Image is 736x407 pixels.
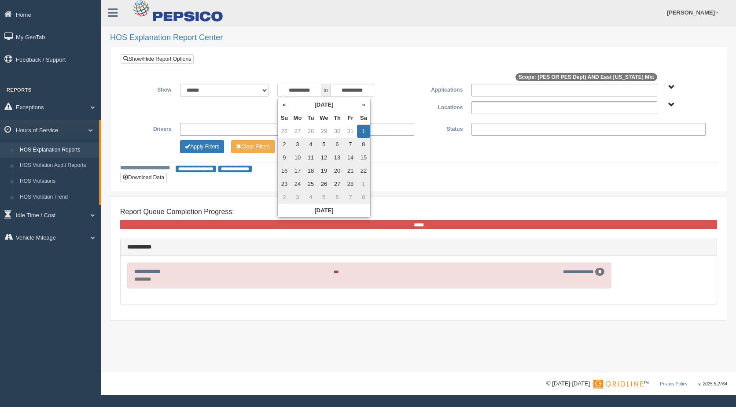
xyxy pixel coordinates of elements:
th: Sa [357,111,370,125]
th: « [278,98,291,111]
div: © [DATE]-[DATE] - ™ [546,379,727,388]
td: 11 [304,151,317,164]
label: Status [419,123,467,133]
label: Applications [419,84,467,94]
td: 9 [278,151,291,164]
td: 22 [357,164,370,178]
td: 2 [278,138,291,151]
label: Locations [419,101,467,112]
img: Gridline [593,380,643,388]
h4: Report Queue Completion Progress: [120,208,717,216]
th: [DATE] [278,204,370,217]
td: 6 [331,138,344,151]
td: 7 [344,191,357,204]
span: v. 2025.5.2764 [699,381,727,386]
td: 28 [304,125,317,138]
td: 30 [331,125,344,138]
td: 1 [357,125,370,138]
th: » [357,98,370,111]
td: 21 [344,164,357,178]
span: Scope: (PES OR PES Dept) AND East [US_STATE] Mkt [515,73,657,81]
td: 4 [304,138,317,151]
td: 3 [291,138,304,151]
h2: HOS Explanation Report Center [110,33,727,42]
td: 8 [357,138,370,151]
td: 29 [317,125,331,138]
td: 7 [344,138,357,151]
td: 5 [317,191,331,204]
td: 25 [304,178,317,191]
a: HOS Violation Trend [16,189,99,205]
th: Su [278,111,291,125]
td: 3 [291,191,304,204]
th: Tu [304,111,317,125]
td: 15 [357,151,370,164]
th: Fr [344,111,357,125]
td: 4 [304,191,317,204]
td: 20 [331,164,344,178]
td: 18 [304,164,317,178]
td: 24 [291,178,304,191]
td: 13 [331,151,344,164]
th: Mo [291,111,304,125]
td: 23 [278,178,291,191]
span: to [321,84,330,97]
button: Change Filter Options [231,140,275,153]
button: Change Filter Options [180,140,224,153]
a: HOS Violation Audit Reports [16,158,99,174]
td: 31 [344,125,357,138]
td: 27 [331,178,344,191]
td: 12 [317,151,331,164]
td: 5 [317,138,331,151]
a: Show/Hide Report Options [121,54,194,64]
label: Show [127,84,176,94]
td: 14 [344,151,357,164]
td: 16 [278,164,291,178]
td: 6 [331,191,344,204]
td: 1 [357,178,370,191]
td: 8 [357,191,370,204]
a: Privacy Policy [660,381,687,386]
td: 19 [317,164,331,178]
a: HOS Explanation Reports [16,142,99,158]
th: We [317,111,331,125]
label: Drivers [127,123,176,133]
th: [DATE] [291,98,357,111]
th: Th [331,111,344,125]
td: 26 [317,178,331,191]
button: Download Data [120,173,167,182]
td: 2 [278,191,291,204]
td: 26 [278,125,291,138]
td: 17 [291,164,304,178]
a: HOS Violations [16,174,99,189]
td: 28 [344,178,357,191]
td: 27 [291,125,304,138]
td: 10 [291,151,304,164]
